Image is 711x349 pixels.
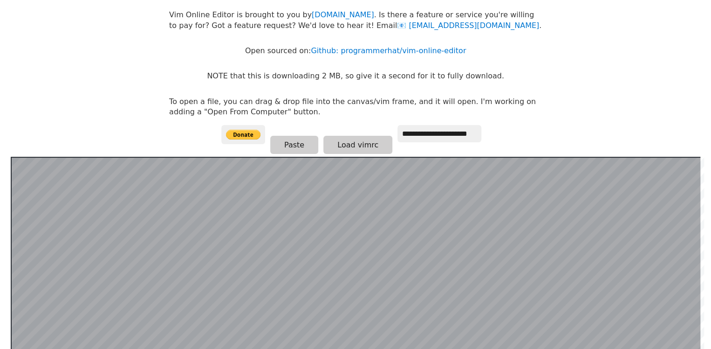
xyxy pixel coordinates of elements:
a: [EMAIL_ADDRESS][DOMAIN_NAME] [397,21,539,30]
p: Open sourced on: [245,46,466,56]
button: Load vimrc [323,136,392,154]
a: [DOMAIN_NAME] [312,10,374,19]
button: Paste [270,136,318,154]
p: Vim Online Editor is brought to you by . Is there a feature or service you're willing to pay for?... [169,10,542,31]
a: Github: programmerhat/vim-online-editor [311,46,466,55]
p: To open a file, you can drag & drop file into the canvas/vim frame, and it will open. I'm working... [169,97,542,118]
p: NOTE that this is downloading 2 MB, so give it a second for it to fully download. [207,71,504,81]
